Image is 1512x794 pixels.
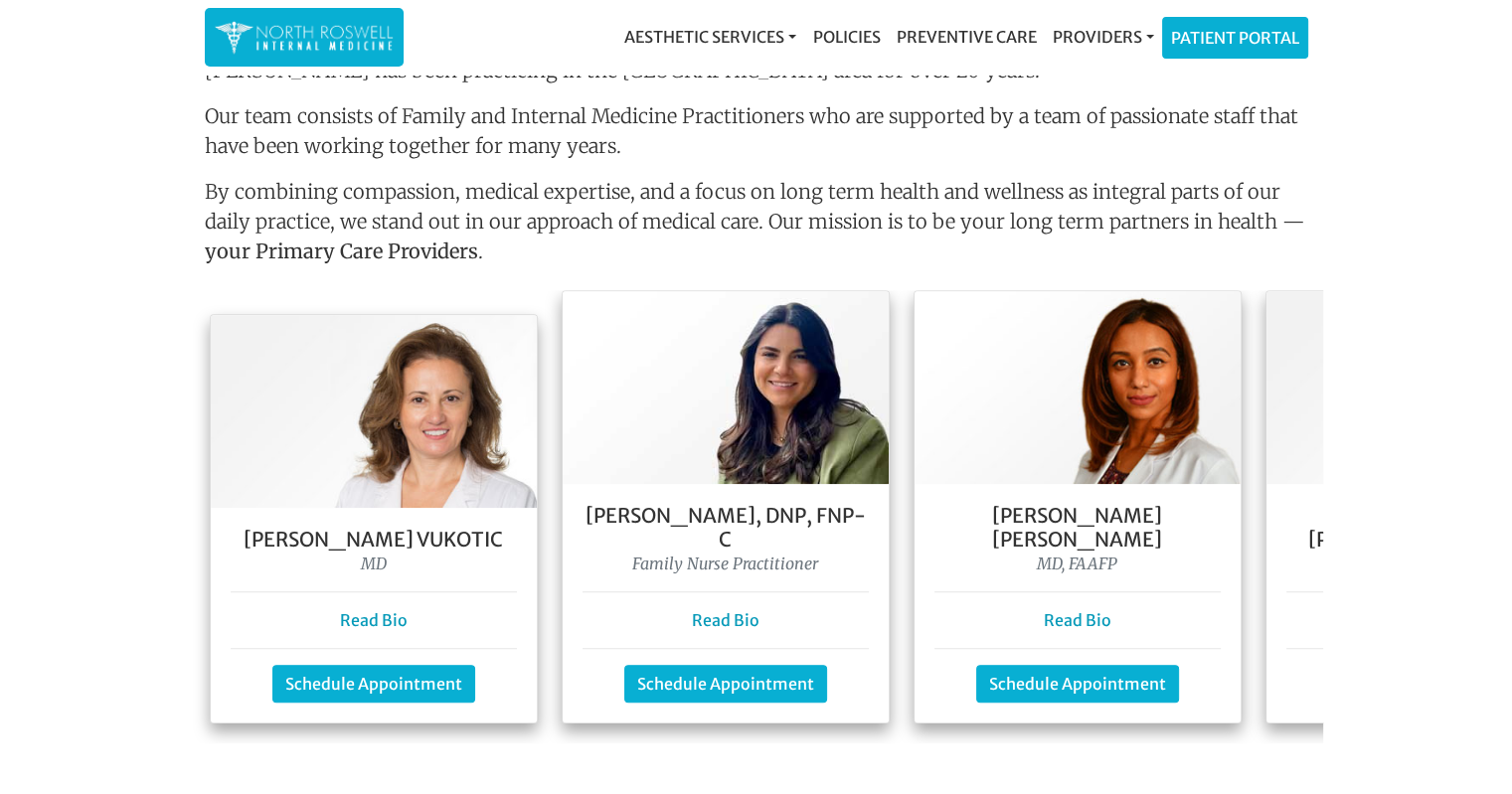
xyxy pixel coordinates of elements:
strong: your Primary Care Providers [205,238,478,263]
a: Aesthetic Services [616,17,804,57]
i: MD, FAAFP [1037,554,1117,573]
i: Family Nurse Practitioner [632,554,818,573]
a: Policies [804,17,888,57]
img: Dr. Farah Mubarak Ali MD, FAAFP [915,291,1241,484]
a: Read Bio [692,610,759,630]
a: Schedule Appointment [624,665,827,703]
h5: [PERSON_NAME], DNP, FNP- C [583,504,869,552]
a: Schedule Appointment [976,665,1179,703]
img: Dr. Goga Vukotis [211,315,537,508]
img: North Roswell Internal Medicine [215,18,394,57]
a: Patient Portal [1163,18,1307,58]
p: By combining compassion, medical expertise, and a focus on long term health and wellness as integ... [205,177,1308,274]
a: Schedule Appointment [272,665,475,703]
h5: [PERSON_NAME] Vukotic [231,528,517,552]
a: Read Bio [340,610,408,630]
a: Providers [1044,17,1161,57]
p: Our team consists of Family and Internal Medicine Practitioners who are supported by a team of pa... [205,101,1308,161]
a: Preventive Care [888,17,1044,57]
h5: [PERSON_NAME] [PERSON_NAME] [934,504,1221,552]
i: MD [361,554,387,573]
a: Read Bio [1044,610,1111,630]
